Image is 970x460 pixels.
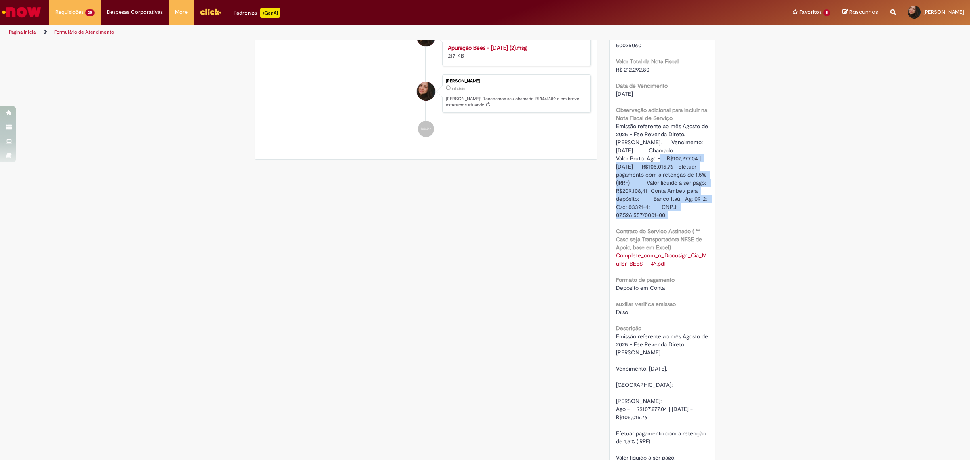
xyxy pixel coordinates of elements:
b: Contrato do Serviço Assinado ( ** Caso seja Transportadora NFSE de Apoio, base em Excel) [616,228,702,251]
span: More [175,8,188,16]
span: Rascunhos [849,8,878,16]
b: Descrição [616,325,641,332]
span: R$ 212.292,80 [616,66,649,73]
span: Deposito em Conta [616,284,665,291]
div: 217 KB [448,44,582,60]
span: Requisições [55,8,84,16]
span: Despesas Corporativas [107,8,163,16]
span: Favoritos [799,8,822,16]
span: [PERSON_NAME] [923,8,964,15]
time: 22/08/2025 21:10:15 [452,86,465,91]
span: Falso [616,308,628,316]
span: 20 [85,9,95,16]
span: [DATE] [616,90,633,97]
div: Elaine De Jesus Tavares [417,82,435,101]
img: ServiceNow [1,4,42,20]
img: click_logo_yellow_360x200.png [200,6,221,18]
span: 5 [823,9,830,16]
a: Apuração Bees - [DATE] (2).msg [448,44,527,51]
a: Rascunhos [842,8,878,16]
span: Emissão referente ao mês Agosto de 2025 - Fee Revenda Direto. [PERSON_NAME]. Vencimento: [DATE]. ... [616,122,711,219]
a: Download de Complete_com_o_Docusign_Cia_Muller_BEES_-_4º.pdf [616,252,707,267]
div: [PERSON_NAME] [446,79,586,84]
p: +GenAi [260,8,280,18]
a: Formulário de Atendimento [54,29,114,35]
span: 6d atrás [452,86,465,91]
b: Formato de pagamento [616,276,675,283]
b: Valor Total da Nota Fiscal [616,58,679,65]
ul: Trilhas de página [6,25,641,40]
b: Data de Vencimento [616,82,668,89]
li: Elaine De Jesus Tavares [261,74,591,113]
b: Observação adicional para incluir na Nota Fiscal de Serviço [616,106,707,122]
p: [PERSON_NAME]! Recebemos seu chamado R13441389 e em breve estaremos atuando. [446,96,586,108]
b: Codigo de cadastro de cliente SAP do Tomador [616,25,704,41]
b: auxiliar verifica emissao [616,300,676,308]
span: 50025060 [616,42,641,49]
a: Página inicial [9,29,37,35]
div: Padroniza [234,8,280,18]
